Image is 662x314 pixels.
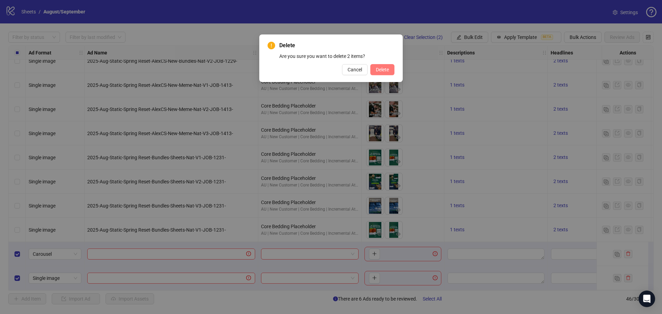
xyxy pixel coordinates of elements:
div: Are you sure you want to delete 2 items? [279,52,394,60]
span: Delete [279,41,394,50]
span: Cancel [348,67,362,72]
span: exclamation-circle [268,42,275,49]
button: Delete [370,64,394,75]
button: Cancel [342,64,368,75]
div: Open Intercom Messenger [639,291,655,307]
span: Delete [376,67,389,72]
